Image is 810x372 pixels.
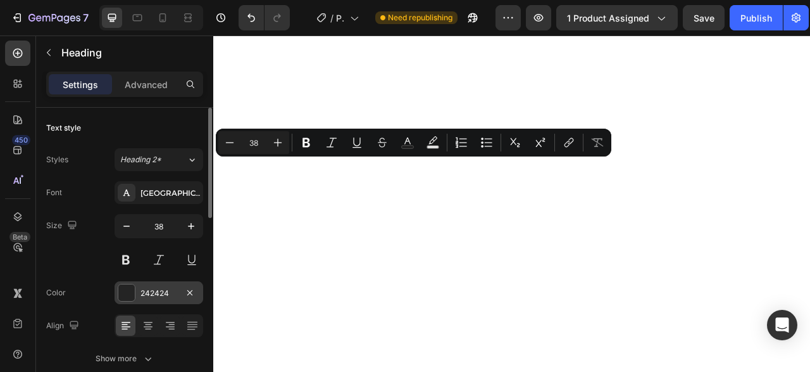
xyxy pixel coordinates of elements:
span: Save [694,13,714,23]
span: Need republishing [388,12,452,23]
p: 7 [83,10,89,25]
div: Editor contextual toolbar [216,129,611,157]
div: Show more [96,352,154,365]
div: 242424 [140,288,177,299]
div: Publish [740,11,772,25]
button: Heading 2* [115,148,203,171]
div: Undo/Redo [239,5,290,30]
button: Show more [46,347,203,370]
div: Beta [9,232,30,242]
p: Advanced [125,78,168,91]
button: Save [683,5,725,30]
div: [GEOGRAPHIC_DATA] [140,188,200,199]
div: Text style [46,122,81,134]
div: Styles [46,154,68,165]
button: 7 [5,5,94,30]
div: Align [46,317,82,335]
p: Heading [61,45,198,60]
span: Product Page - [DATE] 16:12:06 [336,11,345,25]
span: 1 product assigned [567,11,649,25]
iframe: Design area [213,35,810,372]
div: Open Intercom Messenger [767,310,797,340]
span: / [330,11,333,25]
div: Font [46,187,62,198]
button: Publish [730,5,783,30]
div: Color [46,287,66,298]
p: Settings [63,78,98,91]
div: Size [46,217,80,234]
button: 1 product assigned [556,5,678,30]
div: 450 [12,135,30,145]
span: Heading 2* [120,154,161,165]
